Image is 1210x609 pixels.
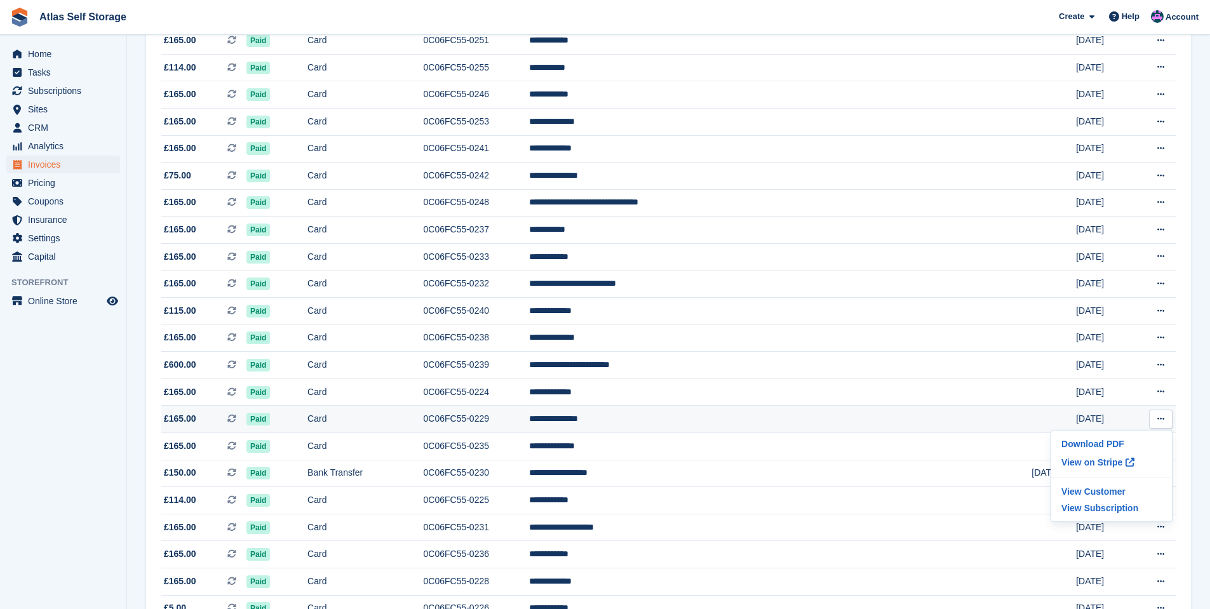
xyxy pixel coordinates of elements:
a: Download PDF [1056,436,1167,452]
a: menu [6,100,120,118]
span: Insurance [28,211,104,229]
td: 0C06FC55-0238 [424,325,530,352]
td: 0C06FC55-0235 [424,433,530,460]
span: Paid [246,251,270,264]
td: Card [307,378,423,406]
td: 0C06FC55-0240 [424,298,530,325]
span: Paid [246,278,270,290]
td: 0C06FC55-0230 [424,460,530,487]
td: [DATE] [1076,81,1133,109]
span: Paid [246,88,270,101]
span: Storefront [11,276,126,289]
td: 0C06FC55-0231 [424,514,530,541]
span: CRM [28,119,104,137]
span: Subscriptions [28,82,104,100]
td: [DATE] [1076,189,1133,217]
td: [DATE] [1076,514,1133,541]
a: Atlas Self Storage [34,6,131,27]
a: menu [6,119,120,137]
td: 0C06FC55-0242 [424,163,530,190]
span: £165.00 [164,547,196,561]
a: menu [6,229,120,247]
span: Paid [246,116,270,128]
span: £165.00 [164,196,196,209]
span: Online Store [28,292,104,310]
a: View on Stripe [1056,452,1167,472]
span: Paid [246,575,270,588]
td: Card [307,243,423,271]
a: View Subscription [1056,500,1167,516]
td: Card [307,217,423,244]
td: 0C06FC55-0248 [424,189,530,217]
td: Card [307,352,423,379]
td: [DATE] [1076,27,1133,55]
td: [DATE] [1032,460,1076,487]
td: Card [307,406,423,433]
td: 0C06FC55-0233 [424,243,530,271]
a: menu [6,248,120,265]
td: 0C06FC55-0255 [424,54,530,81]
a: menu [6,292,120,310]
span: Paid [246,440,270,453]
img: Ryan Carroll [1151,10,1164,23]
a: View Customer [1056,483,1167,500]
span: £114.00 [164,493,196,507]
span: £165.00 [164,115,196,128]
span: Paid [246,62,270,74]
span: £165.00 [164,385,196,399]
td: [DATE] [1076,271,1133,298]
span: Paid [246,413,270,425]
span: £165.00 [164,223,196,236]
td: Card [307,271,423,298]
a: menu [6,45,120,63]
a: menu [6,192,120,210]
span: Paid [246,359,270,371]
td: 0C06FC55-0232 [424,271,530,298]
span: Paid [246,170,270,182]
td: Card [307,108,423,135]
td: 0C06FC55-0246 [424,81,530,109]
span: Paid [246,386,270,399]
span: Paid [246,467,270,479]
span: Paid [246,305,270,318]
span: £150.00 [164,466,196,479]
span: Sites [28,100,104,118]
span: Paid [246,521,270,534]
td: Card [307,298,423,325]
td: [DATE] [1076,217,1133,244]
td: Card [307,27,423,55]
span: £115.00 [164,304,196,318]
td: Card [307,568,423,596]
td: Card [307,487,423,514]
td: 0C06FC55-0251 [424,27,530,55]
a: menu [6,137,120,155]
span: Pricing [28,174,104,192]
td: [DATE] [1076,352,1133,379]
td: [DATE] [1076,108,1133,135]
span: Invoices [28,156,104,173]
td: [DATE] [1076,406,1133,433]
span: £165.00 [164,575,196,588]
td: Bank Transfer [307,460,423,487]
span: £165.00 [164,142,196,155]
span: Paid [246,142,270,155]
span: £114.00 [164,61,196,74]
td: Card [307,541,423,568]
td: Card [307,514,423,541]
td: Card [307,81,423,109]
td: 0C06FC55-0228 [424,568,530,596]
span: Coupons [28,192,104,210]
a: Preview store [105,293,120,309]
td: Card [307,433,423,460]
td: Card [307,325,423,352]
td: [DATE] [1076,135,1133,163]
span: Capital [28,248,104,265]
td: 0C06FC55-0253 [424,108,530,135]
td: 0C06FC55-0236 [424,541,530,568]
span: Paid [246,331,270,344]
td: [DATE] [1076,243,1133,271]
span: Help [1122,10,1139,23]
